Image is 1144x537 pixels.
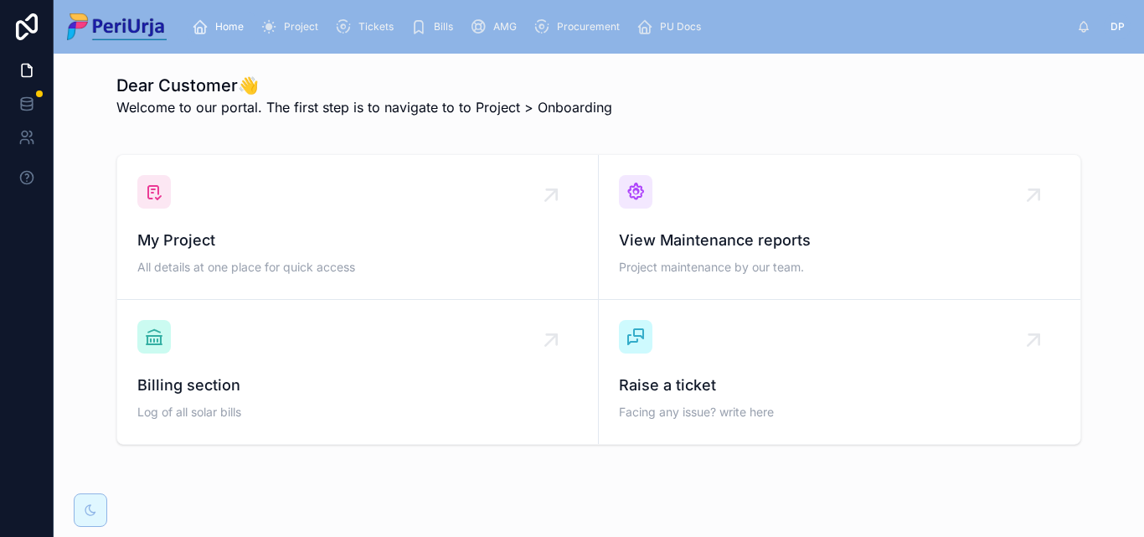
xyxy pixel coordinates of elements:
span: Raise a ticket [619,374,1060,397]
span: My Project [137,229,578,252]
img: App logo [67,13,167,40]
a: Project [255,12,330,42]
a: Tickets [330,12,405,42]
span: Bills [434,20,453,34]
span: View Maintenance reports [619,229,1060,252]
span: PU Docs [660,20,701,34]
a: View Maintenance reportsProject maintenance by our team. [599,155,1080,300]
span: Billing section [137,374,578,397]
a: PU Docs [631,12,713,42]
span: Log of all solar bills [137,404,578,421]
a: AMG [465,12,528,42]
a: Billing sectionLog of all solar bills [117,300,599,444]
span: DP [1111,20,1125,34]
span: AMG [493,20,517,34]
span: Project maintenance by our team. [619,259,1060,276]
div: scrollable content [180,8,1077,45]
p: Welcome to our portal. The first step is to navigate to to Project > Onboarding [116,97,612,117]
span: Procurement [557,20,620,34]
a: Procurement [528,12,631,42]
span: Facing any issue? write here [619,404,1060,421]
a: Bills [405,12,465,42]
span: Project [284,20,318,34]
span: All details at one place for quick access [137,259,578,276]
span: Home [215,20,244,34]
a: Home [187,12,255,42]
span: Tickets [358,20,394,34]
a: My ProjectAll details at one place for quick access [117,155,599,300]
a: Raise a ticketFacing any issue? write here [599,300,1080,444]
h1: Dear Customer👋 [116,74,612,97]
